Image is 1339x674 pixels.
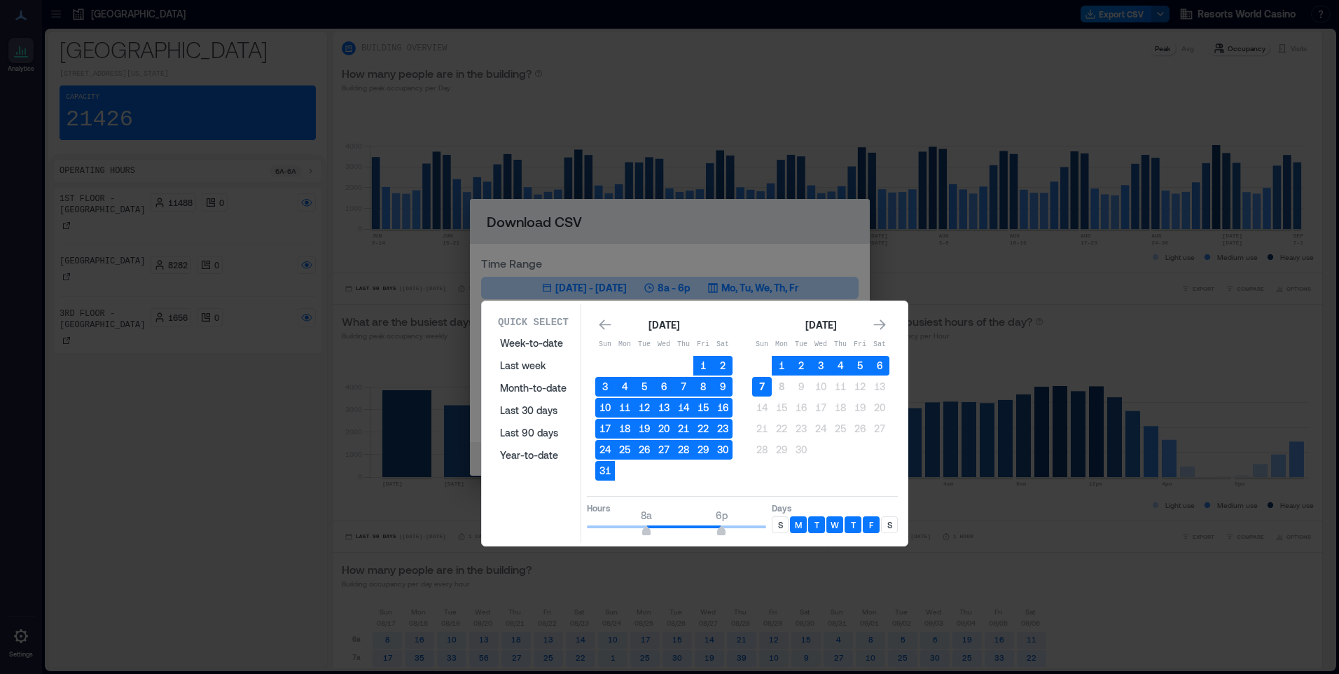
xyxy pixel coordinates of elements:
[778,519,783,530] p: S
[615,339,634,350] p: Mon
[870,377,889,397] button: 13
[595,315,615,335] button: Go to previous month
[795,519,802,530] p: M
[654,398,674,418] button: 13
[752,398,772,418] button: 14
[693,419,713,439] button: 22
[887,519,892,530] p: S
[615,440,634,460] button: 25
[634,335,654,355] th: Tuesday
[595,398,615,418] button: 10
[595,461,615,481] button: 31
[772,335,791,355] th: Monday
[831,356,850,376] button: 4
[752,339,772,350] p: Sun
[772,440,791,460] button: 29
[492,422,575,444] button: Last 90 days
[492,377,575,399] button: Month-to-date
[850,339,870,350] p: Fri
[492,355,575,377] button: Last week
[693,339,713,350] p: Fri
[693,440,713,460] button: 29
[831,339,850,350] p: Thu
[851,519,856,530] p: T
[674,339,693,350] p: Thu
[869,519,873,530] p: F
[772,377,791,397] button: 8
[870,356,889,376] button: 6
[615,335,634,355] th: Monday
[713,377,733,397] button: 9
[674,398,693,418] button: 14
[791,335,811,355] th: Tuesday
[831,377,850,397] button: 11
[595,419,615,439] button: 17
[713,398,733,418] button: 16
[644,317,684,333] div: [DATE]
[634,440,654,460] button: 26
[811,398,831,418] button: 17
[641,509,652,521] span: 8a
[595,440,615,460] button: 24
[674,440,693,460] button: 28
[615,419,634,439] button: 18
[634,377,654,397] button: 5
[752,377,772,397] button: 7
[791,377,811,397] button: 9
[713,356,733,376] button: 2
[498,315,569,329] p: Quick Select
[595,335,615,355] th: Sunday
[772,398,791,418] button: 15
[752,419,772,439] button: 21
[870,339,889,350] p: Sat
[492,444,575,467] button: Year-to-date
[772,356,791,376] button: 1
[831,398,850,418] button: 18
[870,398,889,418] button: 20
[634,339,654,350] p: Tue
[713,339,733,350] p: Sat
[850,335,870,355] th: Friday
[870,315,889,335] button: Go to next month
[811,356,831,376] button: 3
[801,317,840,333] div: [DATE]
[850,377,870,397] button: 12
[716,509,728,521] span: 6p
[811,335,831,355] th: Wednesday
[772,419,791,439] button: 22
[752,335,772,355] th: Sunday
[674,377,693,397] button: 7
[811,419,831,439] button: 24
[791,419,811,439] button: 23
[811,377,831,397] button: 10
[634,419,654,439] button: 19
[654,339,674,350] p: Wed
[752,440,772,460] button: 28
[654,419,674,439] button: 20
[831,335,850,355] th: Thursday
[791,398,811,418] button: 16
[713,335,733,355] th: Saturday
[654,377,674,397] button: 6
[814,519,819,530] p: T
[595,377,615,397] button: 3
[870,335,889,355] th: Saturday
[850,398,870,418] button: 19
[772,339,791,350] p: Mon
[674,419,693,439] button: 21
[674,335,693,355] th: Thursday
[831,519,839,530] p: W
[587,502,766,514] p: Hours
[850,356,870,376] button: 5
[634,398,654,418] button: 12
[693,398,713,418] button: 15
[713,419,733,439] button: 23
[693,356,713,376] button: 1
[492,399,575,422] button: Last 30 days
[595,339,615,350] p: Sun
[791,440,811,460] button: 30
[850,419,870,439] button: 26
[811,339,831,350] p: Wed
[791,356,811,376] button: 2
[492,332,575,355] button: Week-to-date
